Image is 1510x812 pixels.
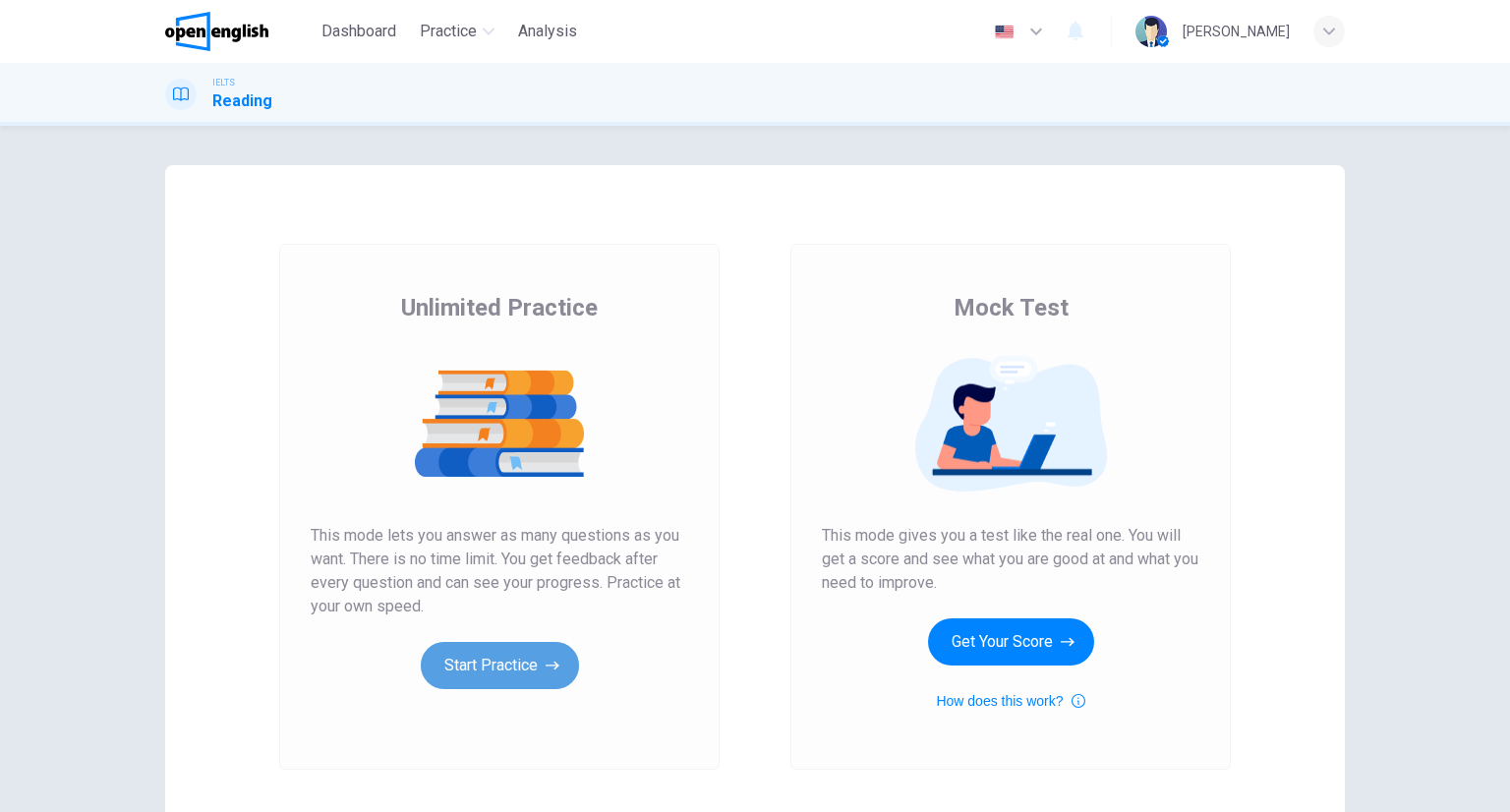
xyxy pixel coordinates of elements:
[822,524,1199,595] span: This mode gives you a test like the real one. You will get a score and see what you are good at a...
[1135,16,1167,47] img: Profile picture
[954,292,1069,323] span: Mock Test
[165,12,314,51] a: OpenEnglish logo
[165,12,268,51] img: OpenEnglish logo
[412,14,502,49] button: Practice
[510,14,585,49] button: Analysis
[401,292,598,323] span: Unlimited Practice
[321,20,396,43] span: Dashboard
[212,89,272,113] h1: Reading
[1183,20,1290,43] div: [PERSON_NAME]
[518,20,577,43] span: Analysis
[421,642,579,689] button: Start Practice
[936,689,1084,713] button: How does this work?
[311,524,688,618] span: This mode lets you answer as many questions as you want. There is no time limit. You get feedback...
[212,76,235,89] span: IELTS
[928,618,1094,666] button: Get Your Score
[420,20,477,43] span: Practice
[992,25,1016,39] img: en
[314,14,404,49] button: Dashboard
